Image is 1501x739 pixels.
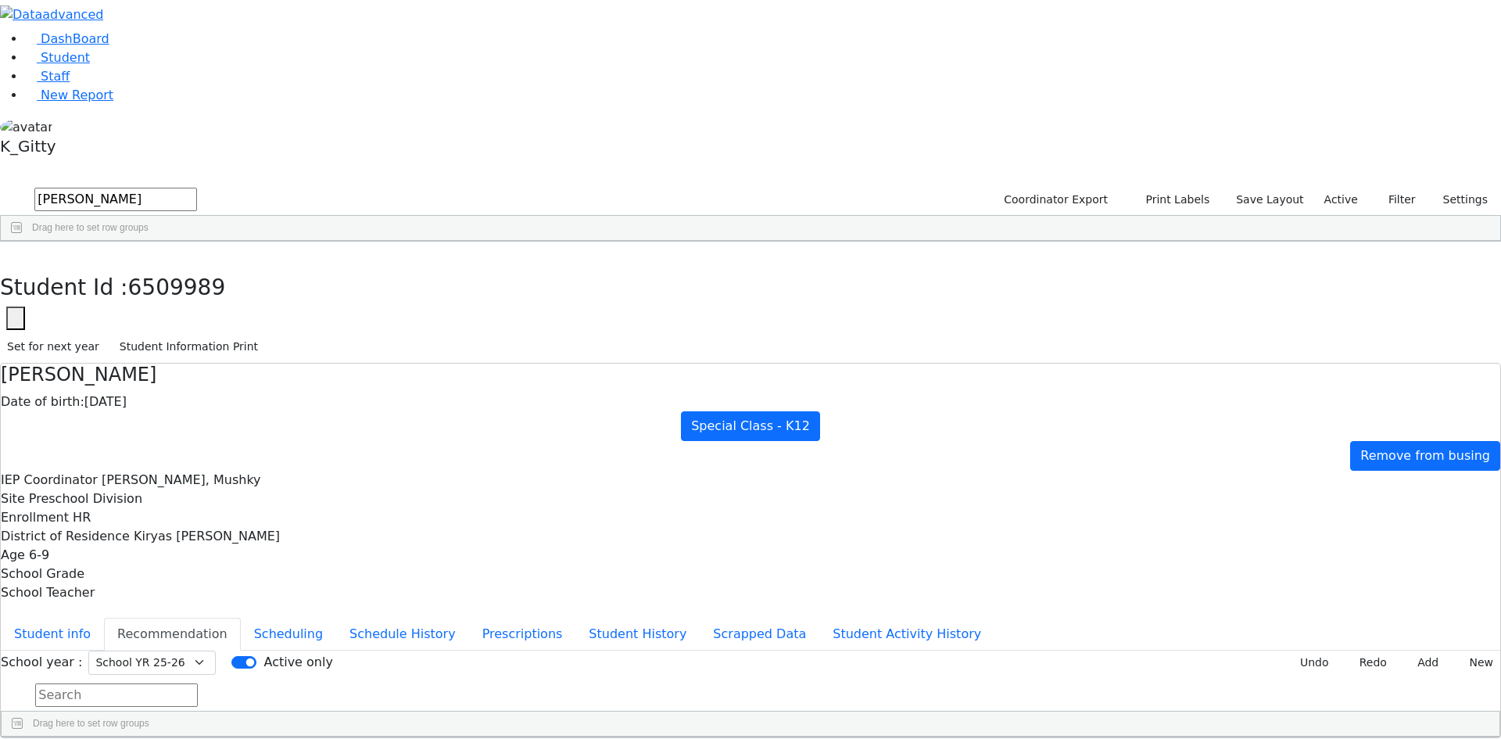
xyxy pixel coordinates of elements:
[1,583,95,602] label: School Teacher
[1360,448,1490,463] span: Remove from busing
[41,31,109,46] span: DashBoard
[41,88,113,102] span: New Report
[1229,188,1310,212] button: Save Layout
[336,618,469,651] button: Schedule History
[25,69,70,84] a: Staff
[73,510,91,525] span: HR
[469,618,576,651] button: Prescriptions
[1,653,82,672] label: School year :
[819,618,994,651] button: Student Activity History
[25,50,90,65] a: Student
[1368,188,1423,212] button: Filter
[1,471,98,490] label: IEP Coordinator
[1350,441,1500,471] a: Remove from busing
[263,653,332,672] label: Active only
[1,490,25,508] label: Site
[128,274,226,300] span: 6509989
[575,618,700,651] button: Student History
[33,718,149,729] span: Drag here to set row groups
[25,31,109,46] a: DashBoard
[241,618,336,651] button: Scheduling
[32,222,149,233] span: Drag here to set row groups
[1,508,69,527] label: Enrollment
[1127,188,1216,212] button: Print Labels
[1423,188,1495,212] button: Settings
[681,411,820,441] a: Special Class - K12
[35,683,198,707] input: Search
[1,618,104,651] button: Student info
[41,69,70,84] span: Staff
[29,491,142,506] span: Preschool Division
[1,393,1500,411] div: [DATE]
[1,546,25,565] label: Age
[102,472,261,487] span: [PERSON_NAME], Mushky
[25,88,113,102] a: New Report
[41,50,90,65] span: Student
[1,565,84,583] label: School Grade
[1283,651,1336,675] button: Undo
[1,393,84,411] label: Date of birth:
[113,335,265,359] button: Student Information Print
[1342,651,1394,675] button: Redo
[29,547,49,562] span: 6-9
[1317,188,1365,212] label: Active
[1400,651,1445,675] button: Add
[104,618,241,651] button: Recommendation
[1,364,1500,386] h4: [PERSON_NAME]
[34,188,197,211] input: Search
[1452,651,1500,675] button: New
[134,529,280,543] span: Kiryas [PERSON_NAME]
[994,188,1115,212] button: Coordinator Export
[1,527,130,546] label: District of Residence
[700,618,819,651] button: Scrapped Data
